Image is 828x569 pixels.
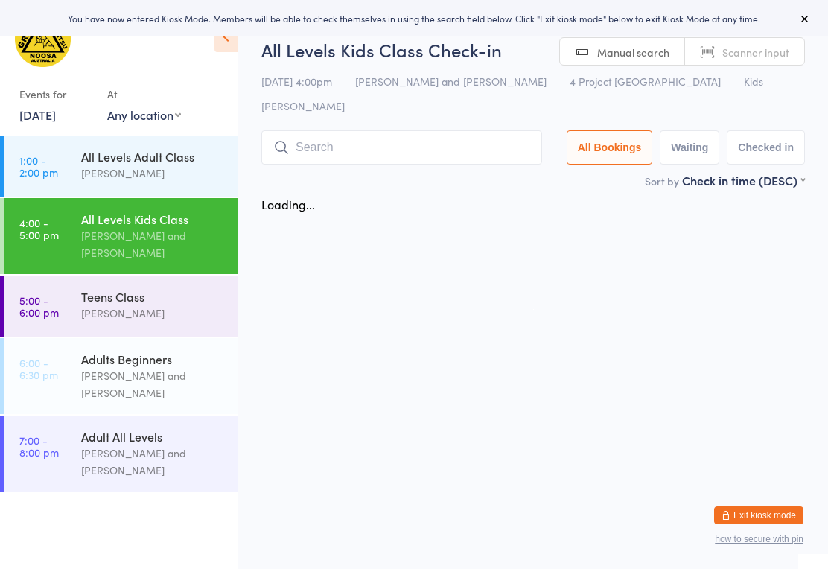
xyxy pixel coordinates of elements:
button: how to secure with pin [715,534,803,544]
time: 1:00 - 2:00 pm [19,154,58,178]
span: [PERSON_NAME] and [PERSON_NAME] [355,74,547,89]
a: 1:00 -2:00 pmAll Levels Adult Class[PERSON_NAME] [4,136,238,197]
div: Loading... [261,196,315,212]
div: Check in time (DESC) [682,172,805,188]
time: 6:00 - 6:30 pm [19,357,58,381]
div: Adult All Levels [81,428,225,445]
button: Checked in [727,130,805,165]
div: Teens Class [81,288,225,305]
a: 4:00 -5:00 pmAll Levels Kids Class[PERSON_NAME] and [PERSON_NAME] [4,198,238,274]
div: [PERSON_NAME] and [PERSON_NAME] [81,367,225,401]
div: [PERSON_NAME] and [PERSON_NAME] [81,227,225,261]
div: All Levels Kids Class [81,211,225,227]
div: [PERSON_NAME] and [PERSON_NAME] [81,445,225,479]
div: [PERSON_NAME] [81,305,225,322]
div: You have now entered Kiosk Mode. Members will be able to check themselves in using the search fie... [24,12,804,25]
div: Events for [19,82,92,107]
a: 7:00 -8:00 pmAdult All Levels[PERSON_NAME] and [PERSON_NAME] [4,416,238,492]
div: [PERSON_NAME] [81,165,225,182]
time: 4:00 - 5:00 pm [19,217,59,241]
time: 7:00 - 8:00 pm [19,434,59,458]
button: Exit kiosk mode [714,506,803,524]
a: 5:00 -6:00 pmTeens Class[PERSON_NAME] [4,276,238,337]
span: [DATE] 4:00pm [261,74,332,89]
button: Waiting [660,130,719,165]
label: Sort by [645,174,679,188]
input: Search [261,130,542,165]
span: Scanner input [722,45,789,60]
a: 6:00 -6:30 pmAdults Beginners[PERSON_NAME] and [PERSON_NAME] [4,338,238,414]
time: 5:00 - 6:00 pm [19,294,59,318]
span: 4 Project [GEOGRAPHIC_DATA] [570,74,721,89]
h2: All Levels Kids Class Check-in [261,37,805,62]
div: All Levels Adult Class [81,148,225,165]
div: Adults Beginners [81,351,225,367]
button: All Bookings [567,130,653,165]
span: Manual search [597,45,669,60]
a: [DATE] [19,107,56,123]
div: At [107,82,181,107]
img: Gracie Humaita Noosa [15,11,71,67]
div: Any location [107,107,181,123]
